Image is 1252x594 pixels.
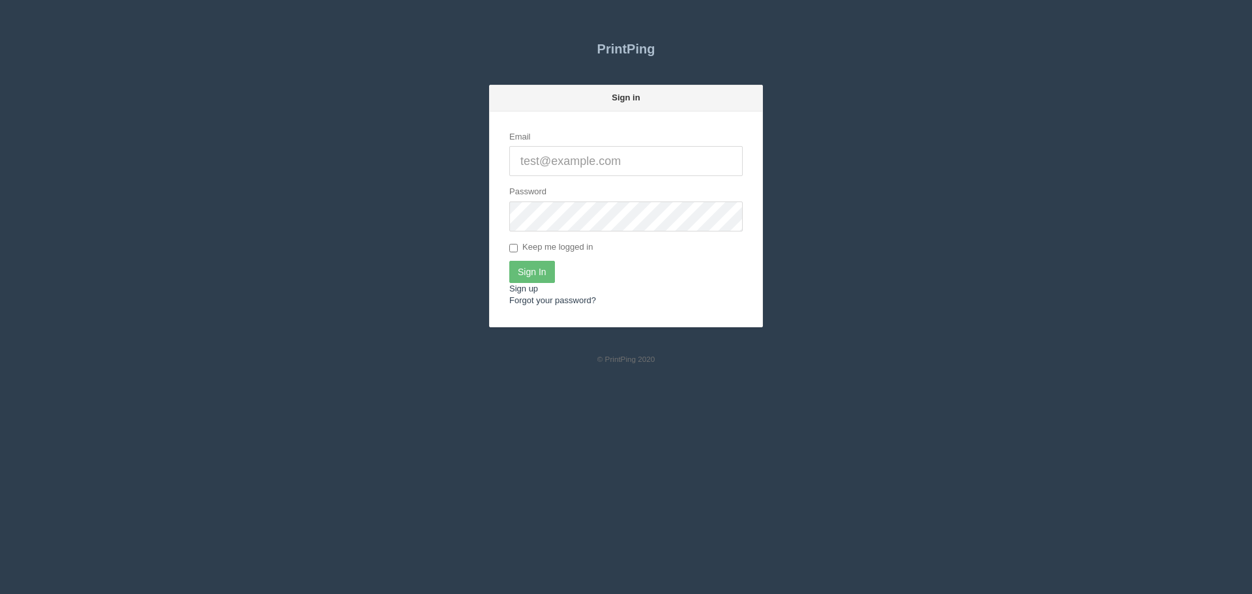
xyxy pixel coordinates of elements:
a: Forgot your password? [509,295,596,305]
a: PrintPing [489,33,763,65]
input: Sign In [509,261,555,283]
label: Keep me logged in [509,241,593,254]
label: Password [509,186,546,198]
strong: Sign in [612,93,640,102]
label: Email [509,131,531,143]
input: Keep me logged in [509,244,518,252]
a: Sign up [509,284,538,293]
small: © PrintPing 2020 [597,355,655,363]
input: test@example.com [509,146,743,176]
